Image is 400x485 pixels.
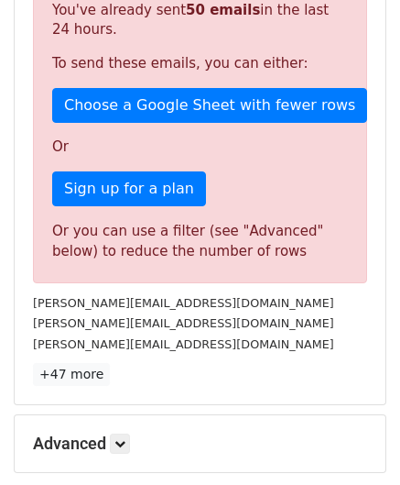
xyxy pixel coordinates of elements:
[33,316,334,330] small: [PERSON_NAME][EMAIL_ADDRESS][DOMAIN_NAME]
[52,138,348,157] p: Or
[33,363,110,386] a: +47 more
[52,88,367,123] a: Choose a Google Sheet with fewer rows
[33,337,334,351] small: [PERSON_NAME][EMAIL_ADDRESS][DOMAIN_NAME]
[52,171,206,206] a: Sign up for a plan
[52,221,348,262] div: Or you can use a filter (see "Advanced" below) to reduce the number of rows
[186,2,260,18] strong: 50 emails
[308,397,400,485] iframe: Chat Widget
[33,434,367,454] h5: Advanced
[52,54,348,73] p: To send these emails, you can either:
[33,296,334,310] small: [PERSON_NAME][EMAIL_ADDRESS][DOMAIN_NAME]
